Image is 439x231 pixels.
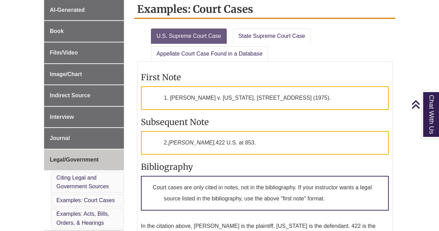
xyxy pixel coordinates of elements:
[134,0,395,19] h2: Examples: Court Cases
[57,197,115,203] a: Examples: Court Cases
[50,7,85,13] span: AI-Generated
[141,162,389,172] h3: Bibliography
[50,157,99,163] span: Legal/Government
[50,71,82,77] span: Image/Chart
[141,176,389,211] p: Court cases are only cited in notes, not in the bibliography. If your instructor wants a legal so...
[57,211,109,226] a: Examples: Acts, Bills, Orders, & Hearings
[151,28,227,44] a: U.S. Supreme Court Case
[44,21,124,42] a: Book
[44,149,124,170] a: Legal/Government
[44,42,124,63] a: Film/Video
[233,28,311,44] a: State Supreme Court Case
[44,128,124,149] a: Journal
[411,100,437,109] a: Back to Top
[168,140,216,146] em: [PERSON_NAME],
[151,46,268,61] a: Appellate Court Case Found in a Database
[50,135,70,141] span: Journal
[50,92,90,98] span: Indirect Source
[50,114,74,120] span: Interview
[50,50,78,56] span: Film/Video
[44,85,124,106] a: Indirect Source
[141,72,389,83] h3: First Note
[141,117,389,127] h3: Subsequent Note
[44,107,124,127] a: Interview
[141,86,389,110] p: 1. [PERSON_NAME] v. [US_STATE], [STREET_ADDRESS] (1975).
[50,28,64,34] span: Book
[141,131,389,155] p: 2. 422 U.S. at 853.
[57,175,109,190] a: Citing Legal and Government Sources
[44,64,124,85] a: Image/Chart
